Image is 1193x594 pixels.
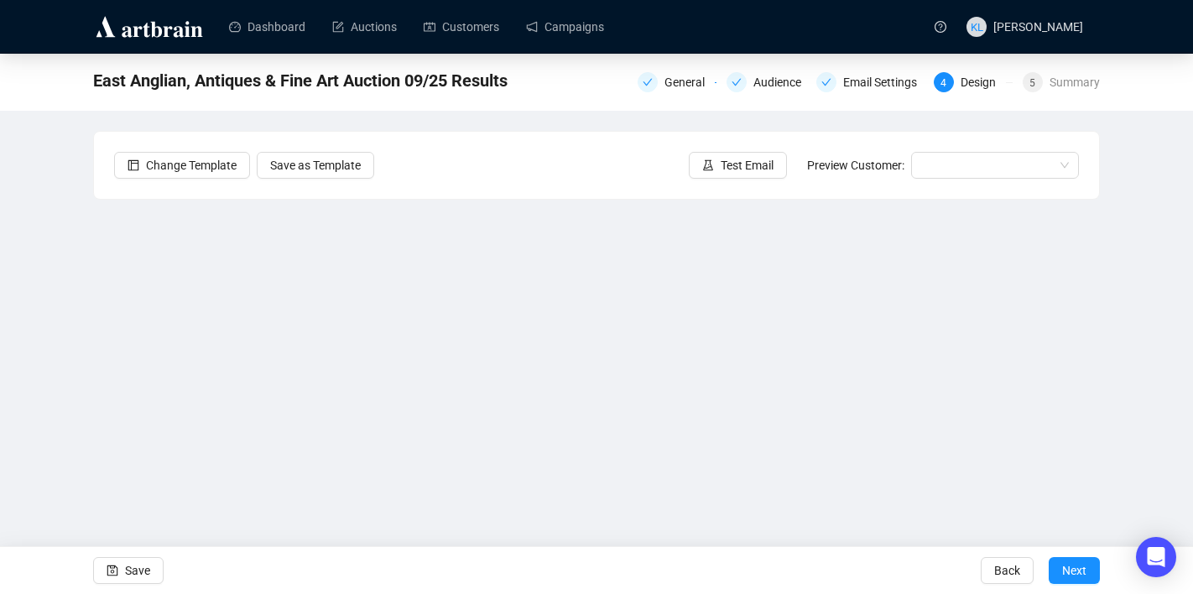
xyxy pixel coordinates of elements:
span: Save as Template [270,156,361,175]
div: 5Summary [1023,72,1100,92]
span: [PERSON_NAME] [993,20,1083,34]
div: Audience [727,72,805,92]
div: Audience [753,72,811,92]
span: check [732,77,742,87]
div: Email Settings [843,72,927,92]
span: Preview Customer: [807,159,904,172]
a: Auctions [332,5,397,49]
button: Save as Template [257,152,374,179]
a: Customers [424,5,499,49]
button: Back [981,557,1034,584]
div: General [664,72,715,92]
button: Test Email [689,152,787,179]
div: Email Settings [816,72,924,92]
span: Test Email [721,156,774,175]
img: logo [93,13,206,40]
span: question-circle [935,21,946,33]
div: 4Design [934,72,1013,92]
span: Change Template [146,156,237,175]
span: KL [970,18,983,35]
span: check [643,77,653,87]
div: General [638,72,716,92]
span: 4 [940,77,946,89]
div: Design [961,72,1006,92]
span: layout [128,159,139,171]
button: Change Template [114,152,250,179]
button: Next [1049,557,1100,584]
span: Save [125,547,150,594]
div: Summary [1050,72,1100,92]
a: Dashboard [229,5,305,49]
span: experiment [702,159,714,171]
a: Campaigns [526,5,604,49]
button: Save [93,557,164,584]
span: check [821,77,831,87]
div: Open Intercom Messenger [1136,537,1176,577]
span: Back [994,547,1020,594]
span: Next [1062,547,1086,594]
span: East Anglian, Antiques & Fine Art Auction 09/25 Results [93,67,508,94]
span: 5 [1029,77,1035,89]
span: save [107,565,118,576]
